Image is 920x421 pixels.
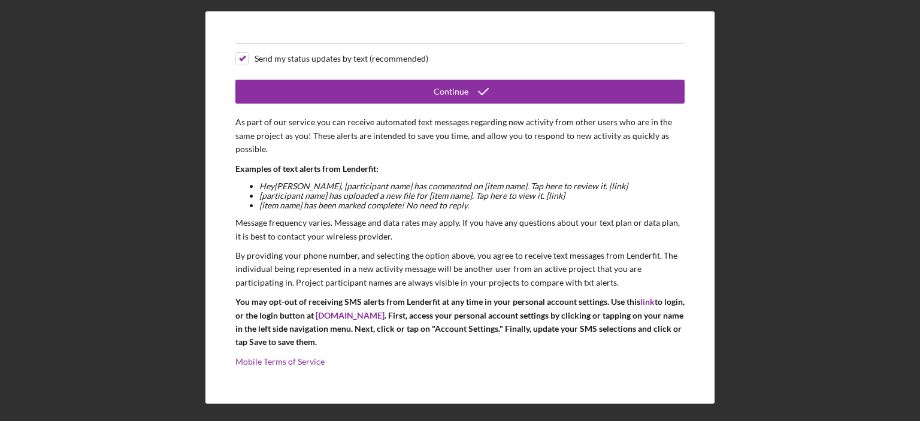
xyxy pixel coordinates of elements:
a: Mobile Terms of Service [235,356,325,367]
a: link [640,296,655,307]
p: You may opt-out of receiving SMS alerts from Lenderfit at any time in your personal account setti... [235,295,685,349]
p: Message frequency varies. Message and data rates may apply. If you have any questions about your ... [235,216,685,243]
p: By providing your phone number, and selecting the option above, you agree to receive text message... [235,249,685,289]
a: [DOMAIN_NAME] [316,310,385,320]
li: [participant name] has uploaded a new file for [item name]. Tap here to view it. [link] [259,191,685,201]
button: Continue [235,80,685,104]
div: Send my status updates by text (recommended) [255,54,428,63]
p: As part of our service you can receive automated text messages regarding new activity from other ... [235,116,685,156]
li: Hey [PERSON_NAME] , [participant name] has commented on [item name]. Tap here to review it. [link] [259,181,685,191]
p: Examples of text alerts from Lenderfit: [235,162,685,175]
div: Continue [434,80,468,104]
li: [item name] has been marked complete! No need to reply. [259,201,685,210]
